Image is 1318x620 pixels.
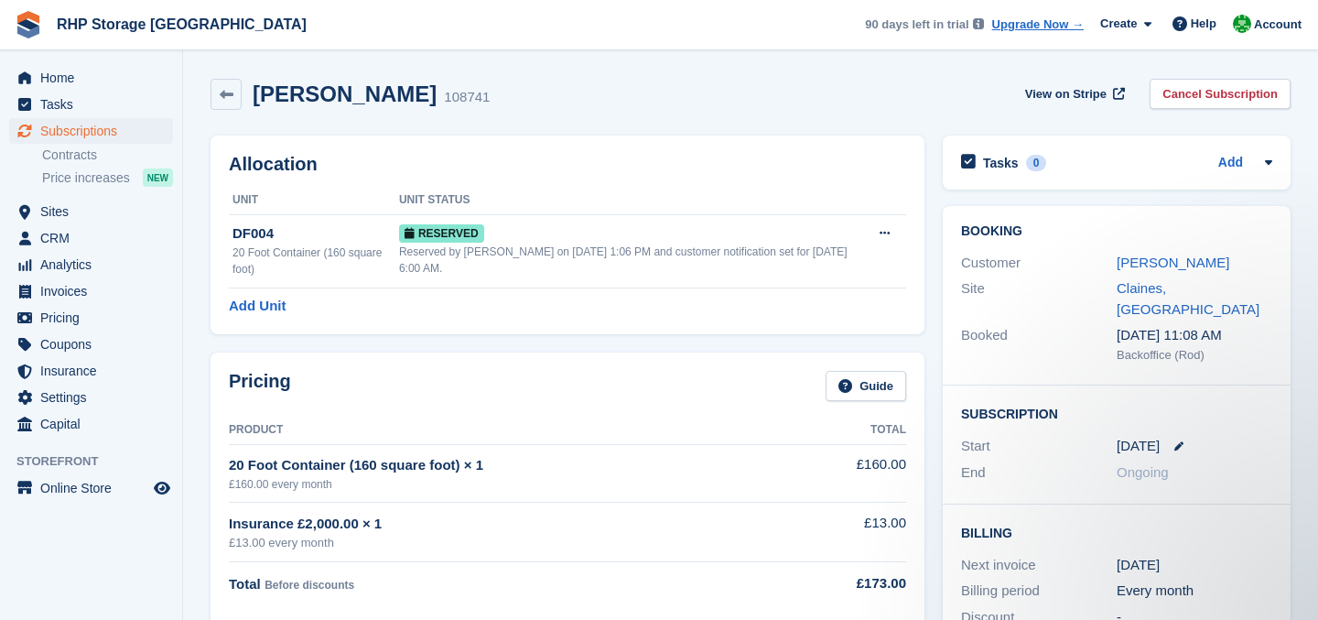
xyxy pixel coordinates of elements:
a: Contracts [42,147,173,164]
div: Insurance £2,000.00 × 1 [229,514,802,535]
span: Before discounts [265,579,354,592]
time: 2025-10-01 00:00:00 UTC [1117,436,1160,457]
img: stora-icon-8386f47178a22dfd0bd8f6a31ec36ba5ce8667c1dd55bd0f319d3a0aa187defe.svg [15,11,42,38]
span: Insurance [40,358,150,384]
div: 20 Foot Container (160 square foot) × 1 [229,455,802,476]
th: Product [229,416,802,445]
span: Coupons [40,332,150,357]
span: 90 days left in trial [865,16,968,34]
a: menu [9,411,173,437]
span: Account [1254,16,1302,34]
a: menu [9,92,173,117]
div: Reserved by [PERSON_NAME] on [DATE] 1:06 PM and customer notification set for [DATE] 6:00 AM. [399,244,868,277]
span: Price increases [42,169,130,187]
img: Rod [1233,15,1251,33]
div: £173.00 [802,573,906,594]
span: Tasks [40,92,150,117]
span: Reserved [399,224,484,243]
div: 108741 [444,87,490,108]
a: menu [9,332,173,357]
span: CRM [40,225,150,251]
h2: Tasks [983,155,1019,171]
th: Total [802,416,906,445]
a: menu [9,385,173,410]
a: Cancel Subscription [1150,79,1291,109]
a: menu [9,278,173,304]
div: Start [961,436,1117,457]
a: Add Unit [229,296,286,317]
div: Booked [961,325,1117,364]
div: £13.00 every month [229,534,802,552]
a: menu [9,305,173,331]
th: Unit [229,186,399,215]
span: Help [1191,15,1216,33]
span: Home [40,65,150,91]
div: Site [961,278,1117,320]
td: £160.00 [802,444,906,502]
span: Subscriptions [40,118,150,144]
div: Customer [961,253,1117,274]
div: Backoffice (Rod) [1117,346,1272,364]
td: £13.00 [802,503,906,562]
h2: Booking [961,224,1272,239]
span: Analytics [40,252,150,277]
span: Invoices [40,278,150,304]
h2: Subscription [961,404,1272,422]
a: menu [9,199,173,224]
span: Ongoing [1117,464,1169,480]
span: Create [1100,15,1137,33]
span: Online Store [40,475,150,501]
span: Pricing [40,305,150,331]
h2: Allocation [229,154,906,175]
a: Guide [826,371,906,401]
div: 20 Foot Container (160 square foot) [232,245,399,277]
a: menu [9,252,173,277]
div: DF004 [232,223,399,245]
span: Total [229,576,261,592]
span: View on Stripe [1025,85,1107,103]
a: menu [9,225,173,251]
a: menu [9,118,173,144]
a: RHP Storage [GEOGRAPHIC_DATA] [49,9,314,39]
h2: Pricing [229,371,291,401]
a: Upgrade Now → [992,16,1084,34]
span: Capital [40,411,150,437]
div: £160.00 every month [229,476,802,493]
a: Claines, [GEOGRAPHIC_DATA] [1117,280,1259,317]
div: 0 [1026,155,1047,171]
a: Add [1218,153,1243,174]
span: Settings [40,385,150,410]
span: Storefront [16,452,182,471]
a: View on Stripe [1018,79,1129,109]
span: Sites [40,199,150,224]
div: NEW [143,169,173,187]
a: [PERSON_NAME] [1117,255,1229,270]
a: Preview store [151,477,173,499]
a: menu [9,358,173,384]
img: icon-info-grey-7440780725fd019a000dd9b08b2336e03edf1995a4989e88bcd33f0948082b44.svg [973,18,984,29]
a: menu [9,65,173,91]
div: End [961,462,1117,484]
h2: [PERSON_NAME] [253,82,437,106]
a: Price increases NEW [42,168,173,188]
th: Unit Status [399,186,868,215]
a: menu [9,475,173,501]
div: [DATE] 11:08 AM [1117,325,1272,346]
